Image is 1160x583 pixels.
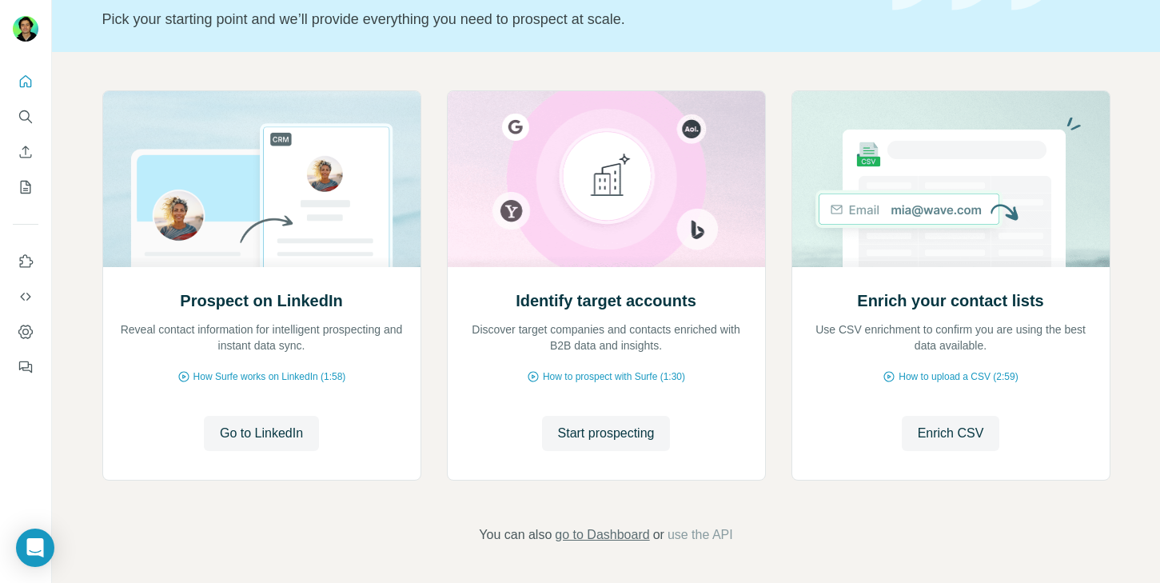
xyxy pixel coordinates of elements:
span: Start prospecting [558,424,655,443]
span: Go to LinkedIn [220,424,303,443]
button: Feedback [13,353,38,381]
img: Prospect on LinkedIn [102,91,421,267]
h2: Enrich your contact lists [857,290,1043,312]
button: Enrich CSV [902,416,1000,451]
p: Discover target companies and contacts enriched with B2B data and insights. [464,321,749,353]
button: Search [13,102,38,131]
button: Enrich CSV [13,138,38,166]
span: You can also [479,525,552,545]
p: Use CSV enrichment to confirm you are using the best data available. [808,321,1094,353]
img: Avatar [13,16,38,42]
h2: Identify target accounts [516,290,696,312]
span: How to upload a CSV (2:59) [899,369,1018,384]
p: Reveal contact information for intelligent prospecting and instant data sync. [119,321,405,353]
span: or [653,525,664,545]
div: Open Intercom Messenger [16,529,54,567]
button: Use Surfe API [13,282,38,311]
span: How Surfe works on LinkedIn (1:58) [193,369,346,384]
img: Enrich your contact lists [791,91,1110,267]
button: Use Surfe on LinkedIn [13,247,38,276]
button: Go to LinkedIn [204,416,319,451]
button: Quick start [13,67,38,96]
p: Pick your starting point and we’ll provide everything you need to prospect at scale. [102,8,873,30]
button: use the API [668,525,733,545]
img: Identify target accounts [447,91,766,267]
button: Dashboard [13,317,38,346]
h2: Prospect on LinkedIn [180,290,342,312]
button: My lists [13,173,38,202]
span: How to prospect with Surfe (1:30) [543,369,685,384]
span: Enrich CSV [918,424,984,443]
button: Start prospecting [542,416,671,451]
button: go to Dashboard [555,525,649,545]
